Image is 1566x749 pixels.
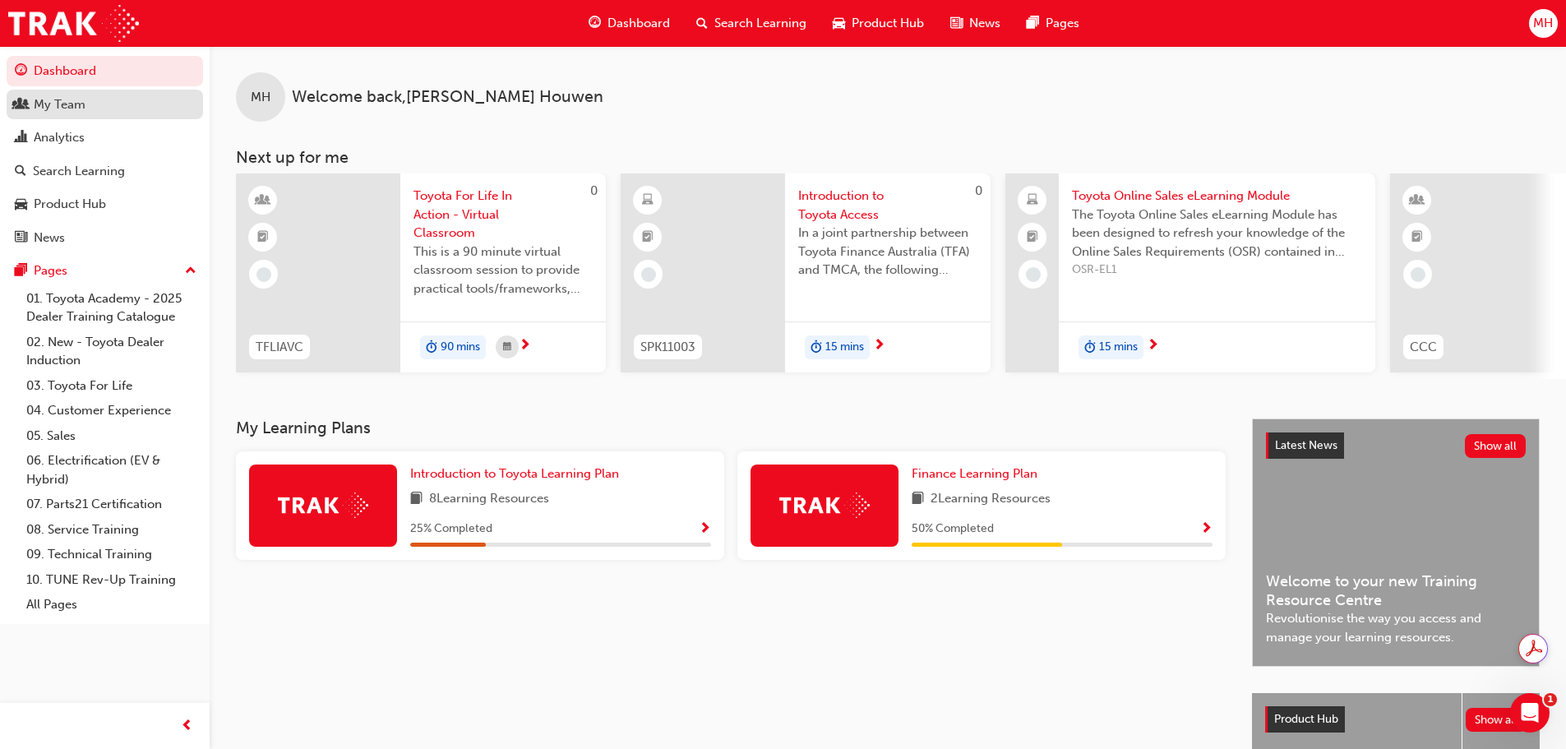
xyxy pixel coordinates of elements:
span: Introduction to Toyota Learning Plan [410,466,619,481]
a: Finance Learning Plan [912,465,1044,483]
span: search-icon [15,164,26,179]
a: car-iconProduct Hub [820,7,937,40]
button: Pages [7,256,203,286]
span: learningRecordVerb_NONE-icon [1411,267,1425,282]
a: 08. Service Training [20,517,203,543]
span: booktick-icon [257,227,269,248]
span: 0 [975,183,982,198]
span: guage-icon [15,64,27,79]
span: Show Progress [1200,522,1213,537]
a: search-iconSearch Learning [683,7,820,40]
span: car-icon [15,197,27,212]
span: duration-icon [1084,337,1096,358]
span: Finance Learning Plan [912,466,1037,481]
span: news-icon [15,231,27,246]
span: next-icon [1147,339,1159,354]
span: Latest News [1275,438,1337,452]
a: 06. Electrification (EV & Hybrid) [20,448,203,492]
a: 03. Toyota For Life [20,373,203,399]
a: Latest NewsShow all [1266,432,1526,459]
span: booktick-icon [1027,227,1038,248]
span: Revolutionise the way you access and manage your learning resources. [1266,609,1526,646]
a: news-iconNews [937,7,1014,40]
a: Introduction to Toyota Learning Plan [410,465,626,483]
a: News [7,223,203,253]
span: 1 [1544,693,1557,706]
a: 07. Parts21 Certification [20,492,203,517]
span: next-icon [873,339,885,354]
a: guage-iconDashboard [575,7,683,40]
span: up-icon [185,261,196,282]
span: pages-icon [15,264,27,279]
span: Welcome back , [PERSON_NAME] Houwen [292,88,603,107]
div: Product Hub [34,195,106,214]
div: Pages [34,261,67,280]
a: Latest NewsShow allWelcome to your new Training Resource CentreRevolutionise the way you access a... [1252,418,1540,667]
span: learningRecordVerb_NONE-icon [256,267,271,282]
span: News [969,14,1000,33]
span: Show Progress [699,522,711,537]
span: Product Hub [1274,712,1338,726]
span: chart-icon [15,131,27,146]
span: Toyota Online Sales eLearning Module [1072,187,1362,206]
span: learningResourceType_INSTRUCTOR_LED-icon [1411,190,1423,211]
button: DashboardMy TeamAnalyticsSearch LearningProduct HubNews [7,53,203,256]
span: SPK11003 [640,338,695,357]
span: 25 % Completed [410,520,492,539]
a: All Pages [20,592,203,617]
a: 01. Toyota Academy - 2025 Dealer Training Catalogue [20,286,203,330]
span: 2 Learning Resources [931,489,1051,510]
span: duration-icon [811,337,822,358]
img: Trak [278,492,368,518]
button: MH [1529,9,1558,38]
span: Pages [1046,14,1079,33]
span: search-icon [696,13,708,34]
span: news-icon [950,13,963,34]
a: 04. Customer Experience [20,398,203,423]
span: Search Learning [714,14,806,33]
span: In a joint partnership between Toyota Finance Australia (TFA) and TMCA, the following module has ... [798,224,977,280]
span: MH [251,88,270,107]
a: Trak [8,5,139,42]
div: News [34,229,65,247]
span: pages-icon [1027,13,1039,34]
a: My Team [7,90,203,120]
a: 0TFLIAVCToyota For Life In Action - Virtual ClassroomThis is a 90 minute virtual classroom sessio... [236,173,606,372]
span: booktick-icon [1411,227,1423,248]
span: 8 Learning Resources [429,489,549,510]
a: 10. TUNE Rev-Up Training [20,567,203,593]
h3: My Learning Plans [236,418,1226,437]
a: Dashboard [7,56,203,86]
a: 0SPK11003Introduction to Toyota AccessIn a joint partnership between Toyota Finance Australia (TF... [621,173,991,372]
a: Product Hub [7,189,203,220]
span: learningResourceType_ELEARNING-icon [642,190,654,211]
a: Toyota Online Sales eLearning ModuleThe Toyota Online Sales eLearning Module has been designed to... [1005,173,1375,372]
span: 0 [590,183,598,198]
span: 15 mins [1099,338,1138,357]
span: Welcome to your new Training Resource Centre [1266,572,1526,609]
span: 50 % Completed [912,520,994,539]
span: 90 mins [441,338,480,357]
span: Product Hub [852,14,924,33]
button: Show Progress [1200,519,1213,539]
a: 05. Sales [20,423,203,449]
span: CCC [1410,338,1437,357]
span: book-icon [912,489,924,510]
h3: Next up for me [210,148,1566,167]
span: Toyota For Life In Action - Virtual Classroom [413,187,593,243]
span: Introduction to Toyota Access [798,187,977,224]
a: Analytics [7,123,203,153]
iframe: Intercom live chat [1510,693,1550,733]
span: learningResourceType_INSTRUCTOR_LED-icon [257,190,269,211]
img: Trak [779,492,870,518]
div: Analytics [34,128,85,147]
div: Search Learning [33,162,125,181]
div: My Team [34,95,85,114]
span: learningRecordVerb_NONE-icon [641,267,656,282]
span: OSR-EL1 [1072,261,1362,280]
span: next-icon [519,339,531,354]
span: prev-icon [181,716,193,737]
span: people-icon [15,98,27,113]
span: laptop-icon [1027,190,1038,211]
